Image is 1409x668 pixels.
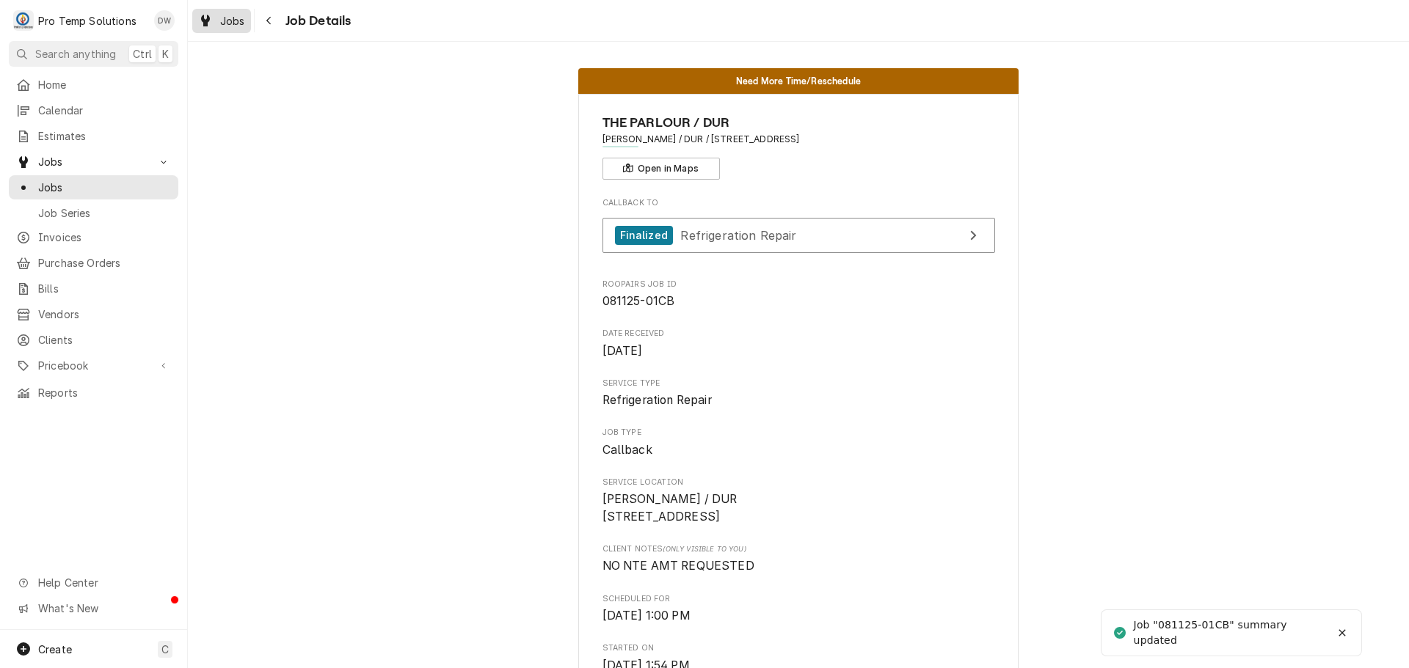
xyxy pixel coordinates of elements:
[602,427,995,458] div: Job Type
[13,10,34,31] div: P
[602,378,995,409] div: Service Type
[602,441,995,459] span: Job Type
[602,218,995,254] a: View Job
[9,98,178,122] a: Calendar
[615,226,673,246] div: Finalized
[680,227,796,242] span: Refrigeration Repair
[602,293,995,310] span: Roopairs Job ID
[9,150,178,174] a: Go to Jobs
[38,281,171,296] span: Bills
[13,10,34,31] div: Pro Temp Solutions's Avatar
[220,13,245,29] span: Jobs
[602,559,754,573] span: NO NTE AMT REQUESTED
[602,642,995,654] span: Started On
[154,10,175,31] div: Dana Williams's Avatar
[602,113,995,133] span: Name
[38,230,171,245] span: Invoices
[38,154,149,169] span: Jobs
[602,328,995,359] div: Date Received
[602,593,995,605] span: Scheduled For
[602,609,691,623] span: [DATE] 1:00 PM
[9,381,178,405] a: Reports
[602,344,643,358] span: [DATE]
[602,378,995,389] span: Service Type
[38,128,171,144] span: Estimates
[602,294,675,308] span: 081125-01CB
[602,279,995,290] span: Roopairs Job ID
[602,393,712,407] span: Refrigeration Repair
[38,358,149,373] span: Pricebook
[258,9,281,32] button: Navigate back
[154,10,175,31] div: DW
[38,575,170,590] span: Help Center
[35,46,116,62] span: Search anything
[9,328,178,352] a: Clients
[602,443,652,457] span: Callback
[602,607,995,625] span: Scheduled For
[161,642,169,657] span: C
[602,557,995,575] span: [object Object]
[602,492,738,524] span: [PERSON_NAME] / DUR [STREET_ADDRESS]
[38,180,171,195] span: Jobs
[9,596,178,620] a: Go to What's New
[602,158,720,180] button: Open in Maps
[38,385,171,400] span: Reports
[602,328,995,339] span: Date Received
[38,205,171,221] span: Job Series
[192,9,251,33] a: Jobs
[38,13,136,29] div: Pro Temp Solutions
[9,570,178,595] a: Go to Help Center
[602,543,995,575] div: [object Object]
[9,41,178,67] button: Search anythingCtrlK
[38,255,171,271] span: Purchase Orders
[578,68,1019,94] div: Status
[663,545,746,553] span: (Only Visible to You)
[9,201,178,225] a: Job Series
[38,103,171,118] span: Calendar
[9,302,178,326] a: Vendors
[602,342,995,360] span: Date Received
[38,601,170,616] span: What's New
[9,124,178,148] a: Estimates
[602,543,995,555] span: Client Notes
[602,392,995,409] span: Service Type
[602,113,995,180] div: Client Information
[602,197,995,209] span: Callback To
[602,491,995,525] span: Service Location
[38,307,171,322] span: Vendors
[602,427,995,438] span: Job Type
[602,133,995,146] span: Address
[38,77,171,92] span: Home
[9,225,178,249] a: Invoices
[736,76,861,86] span: Need More Time/Reschedule
[9,353,178,378] a: Go to Pricebook
[602,279,995,310] div: Roopairs Job ID
[602,477,995,526] div: Service Location
[38,332,171,348] span: Clients
[602,593,995,625] div: Scheduled For
[1134,617,1330,648] div: Job "081125-01CB" summary updated
[9,175,178,199] a: Jobs
[9,251,178,275] a: Purchase Orders
[9,73,178,97] a: Home
[9,276,178,301] a: Bills
[281,11,352,31] span: Job Details
[602,477,995,488] span: Service Location
[133,46,152,62] span: Ctrl
[38,643,72,656] span: Create
[602,197,995,260] div: Callback To
[162,46,169,62] span: K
